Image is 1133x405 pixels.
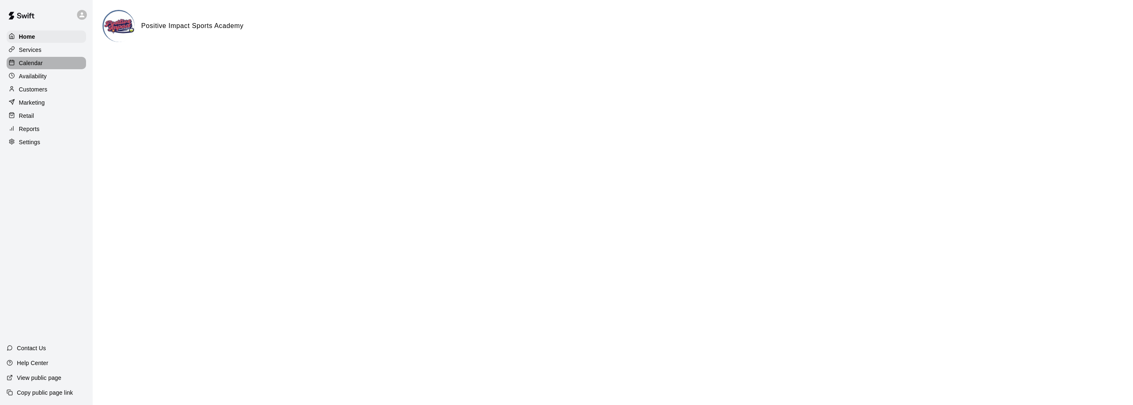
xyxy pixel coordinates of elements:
[19,46,42,54] p: Services
[19,72,47,80] p: Availability
[7,110,86,122] a: Retail
[7,44,86,56] a: Services
[19,138,40,146] p: Settings
[7,57,86,69] a: Calendar
[17,389,73,397] p: Copy public page link
[19,59,43,67] p: Calendar
[19,85,47,94] p: Customers
[7,30,86,43] a: Home
[17,374,61,382] p: View public page
[7,136,86,148] a: Settings
[17,344,46,352] p: Contact Us
[7,83,86,96] a: Customers
[17,359,48,367] p: Help Center
[7,96,86,109] a: Marketing
[141,21,244,31] h6: Positive Impact Sports Academy
[19,98,45,107] p: Marketing
[19,125,40,133] p: Reports
[104,11,135,42] img: Positive Impact Sports Academy logo
[7,70,86,82] a: Availability
[19,112,34,120] p: Retail
[19,33,35,41] p: Home
[7,123,86,135] a: Reports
